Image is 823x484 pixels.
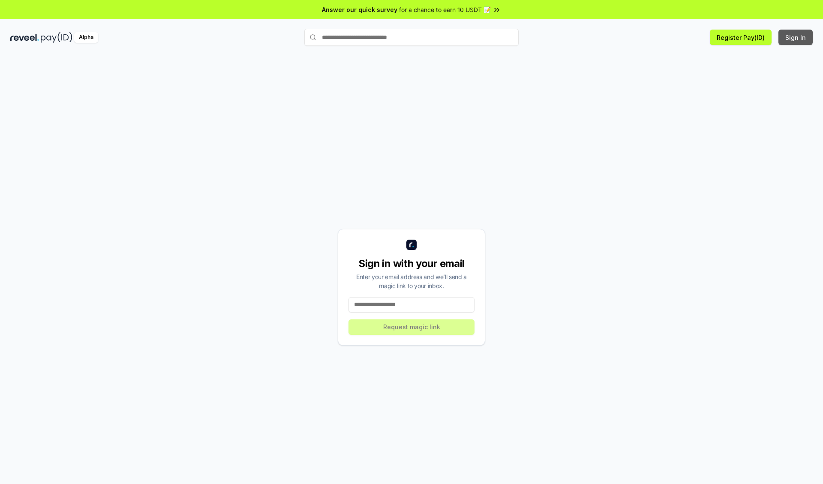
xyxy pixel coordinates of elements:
[348,257,475,271] div: Sign in with your email
[74,32,98,43] div: Alpha
[778,30,813,45] button: Sign In
[710,30,772,45] button: Register Pay(ID)
[41,32,72,43] img: pay_id
[348,272,475,290] div: Enter your email address and we’ll send a magic link to your inbox.
[10,32,39,43] img: reveel_dark
[399,5,491,14] span: for a chance to earn 10 USDT 📝
[322,5,397,14] span: Answer our quick survey
[406,240,417,250] img: logo_small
